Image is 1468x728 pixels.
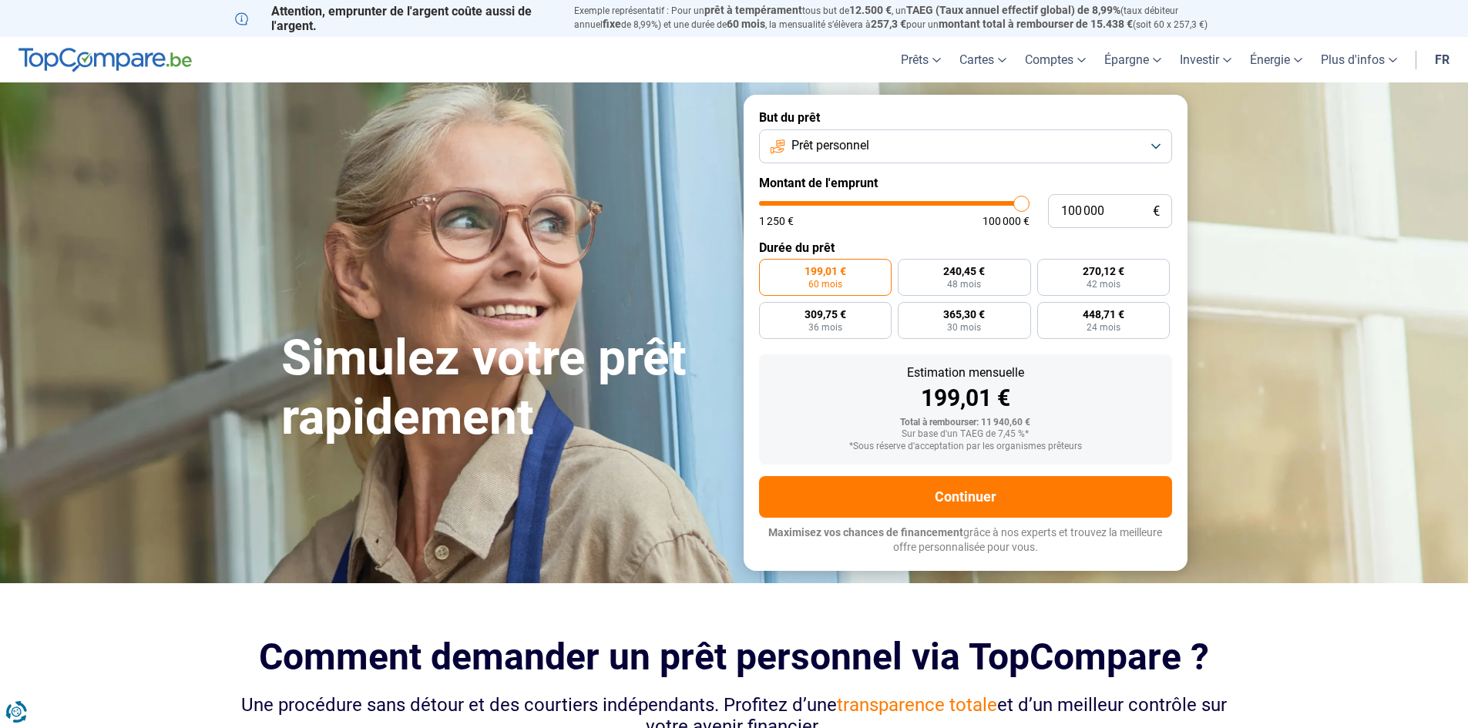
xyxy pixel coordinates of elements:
[1083,309,1124,320] span: 448,71 €
[871,18,906,30] span: 257,3 €
[1171,37,1241,82] a: Investir
[574,4,1234,32] p: Exemple représentatif : Pour un tous but de , un (taux débiteur annuel de 8,99%) et une durée de ...
[808,280,842,289] span: 60 mois
[771,441,1160,452] div: *Sous réserve d'acceptation par les organismes prêteurs
[704,4,802,16] span: prêt à tempérament
[759,476,1172,518] button: Continuer
[947,280,981,289] span: 48 mois
[837,694,997,716] span: transparence totale
[281,329,725,448] h1: Simulez votre prêt rapidement
[1153,205,1160,218] span: €
[983,216,1030,226] span: 100 000 €
[235,4,556,33] p: Attention, emprunter de l'argent coûte aussi de l'argent.
[943,266,985,277] span: 240,45 €
[759,240,1172,255] label: Durée du prêt
[768,526,963,538] span: Maximisez vos chances de financement
[759,525,1172,555] p: grâce à nos experts et trouvez la meilleure offre personnalisée pour vous.
[943,309,985,320] span: 365,30 €
[759,176,1172,190] label: Montant de l'emprunt
[759,216,794,226] span: 1 250 €
[947,323,981,332] span: 30 mois
[771,429,1160,440] div: Sur base d'un TAEG de 7,45 %*
[1241,37,1312,82] a: Énergie
[1312,37,1406,82] a: Plus d'infos
[771,387,1160,410] div: 199,01 €
[235,636,1234,678] h2: Comment demander un prêt personnel via TopCompare ?
[939,18,1133,30] span: montant total à rembourser de 15.438 €
[1426,37,1459,82] a: fr
[892,37,950,82] a: Prêts
[808,323,842,332] span: 36 mois
[759,129,1172,163] button: Prêt personnel
[849,4,892,16] span: 12.500 €
[1087,323,1120,332] span: 24 mois
[805,266,846,277] span: 199,01 €
[759,110,1172,125] label: But du prêt
[727,18,765,30] span: 60 mois
[1083,266,1124,277] span: 270,12 €
[1016,37,1095,82] a: Comptes
[1095,37,1171,82] a: Épargne
[950,37,1016,82] a: Cartes
[771,418,1160,428] div: Total à rembourser: 11 940,60 €
[906,4,1120,16] span: TAEG (Taux annuel effectif global) de 8,99%
[791,137,869,154] span: Prêt personnel
[603,18,621,30] span: fixe
[805,309,846,320] span: 309,75 €
[18,48,192,72] img: TopCompare
[1087,280,1120,289] span: 42 mois
[771,367,1160,379] div: Estimation mensuelle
